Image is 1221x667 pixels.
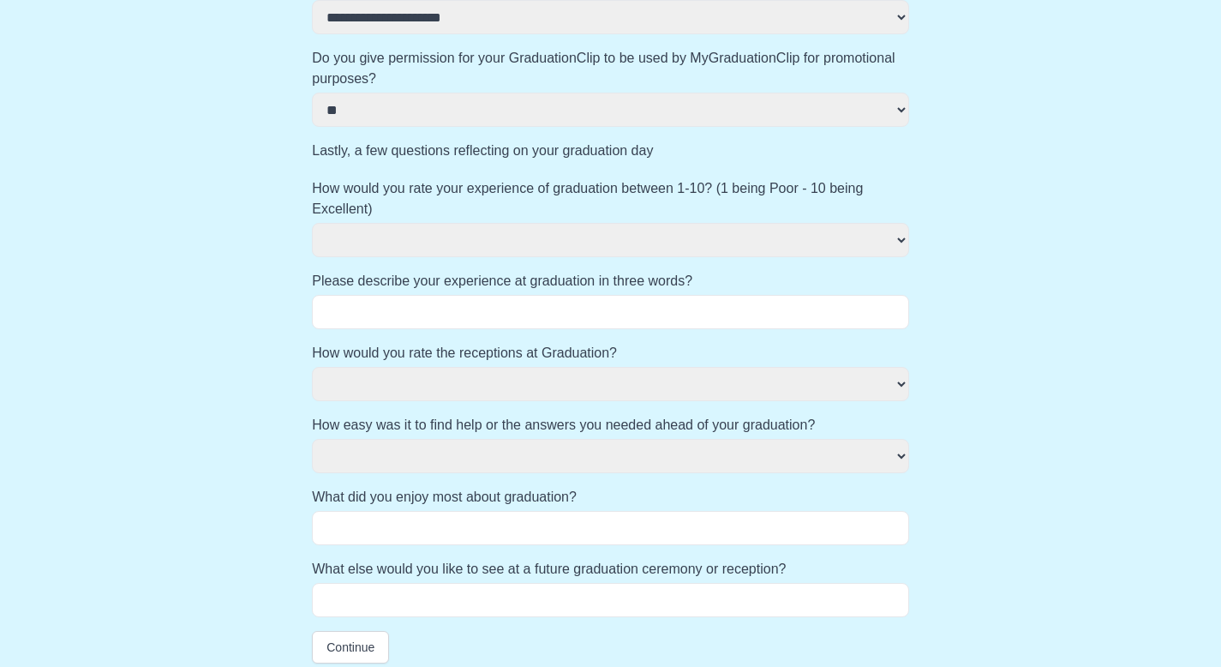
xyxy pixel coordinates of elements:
[312,559,909,580] label: What else would you like to see at a future graduation ceremony or reception?
[312,141,909,161] label: Lastly, a few questions reflecting on your graduation day
[312,178,909,219] label: How would you rate your experience of graduation between 1-10? (1 being Poor - 10 being Excellent)
[312,415,909,436] label: How easy was it to find help or the answers you needed ahead of your graduation?
[312,487,909,508] label: What did you enjoy most about graduation?
[312,631,389,664] button: Continue
[312,271,909,291] label: Please describe your experience at graduation in three words?
[312,343,909,364] label: How would you rate the receptions at Graduation?
[312,48,909,89] label: Do you give permission for your GraduationClip to be used by MyGraduationClip for promotional pur...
